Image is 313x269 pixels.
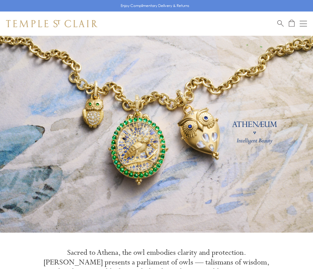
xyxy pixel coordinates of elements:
img: Temple St. Clair [6,20,97,27]
p: Enjoy Complimentary Delivery & Returns [121,3,189,9]
button: Open navigation [300,20,307,27]
a: Search [277,20,284,27]
a: Open Shopping Bag [289,20,295,27]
